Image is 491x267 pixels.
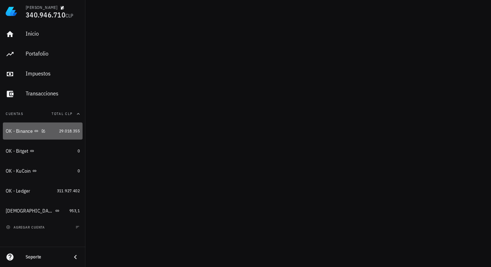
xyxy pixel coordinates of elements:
div: OK - Ledger [6,188,31,194]
div: [PERSON_NAME] [26,5,57,10]
a: Transacciones [3,85,83,103]
a: Inicio [3,26,83,43]
div: [DEMOGRAPHIC_DATA] [6,208,54,214]
button: CuentasTotal CLP [3,105,83,122]
a: OK - Bitget 0 [3,142,83,159]
div: Inicio [26,30,80,37]
a: OK - KuCoin 0 [3,162,83,179]
span: CLP [65,12,74,19]
div: OK - Bitget [6,148,28,154]
span: agregar cuenta [7,225,45,230]
span: 29.018.355 [59,128,80,133]
a: Impuestos [3,66,83,83]
span: Total CLP [52,111,73,116]
div: Transacciones [26,90,80,97]
span: 0 [78,148,80,153]
div: Portafolio [26,50,80,57]
span: 340.946.710 [26,10,65,20]
a: [DEMOGRAPHIC_DATA] 953,1 [3,202,83,219]
a: OK - Binance 29.018.355 [3,122,83,140]
a: OK - Ledger 311.927.402 [3,182,83,199]
div: Impuestos [26,70,80,77]
div: Soporte [26,254,65,260]
a: Portafolio [3,46,83,63]
img: LedgiFi [6,6,17,17]
span: 0 [78,168,80,173]
div: OK - KuCoin [6,168,31,174]
span: 311.927.402 [57,188,80,193]
button: agregar cuenta [4,224,48,231]
span: 953,1 [69,208,80,213]
div: OK - Binance [6,128,33,134]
